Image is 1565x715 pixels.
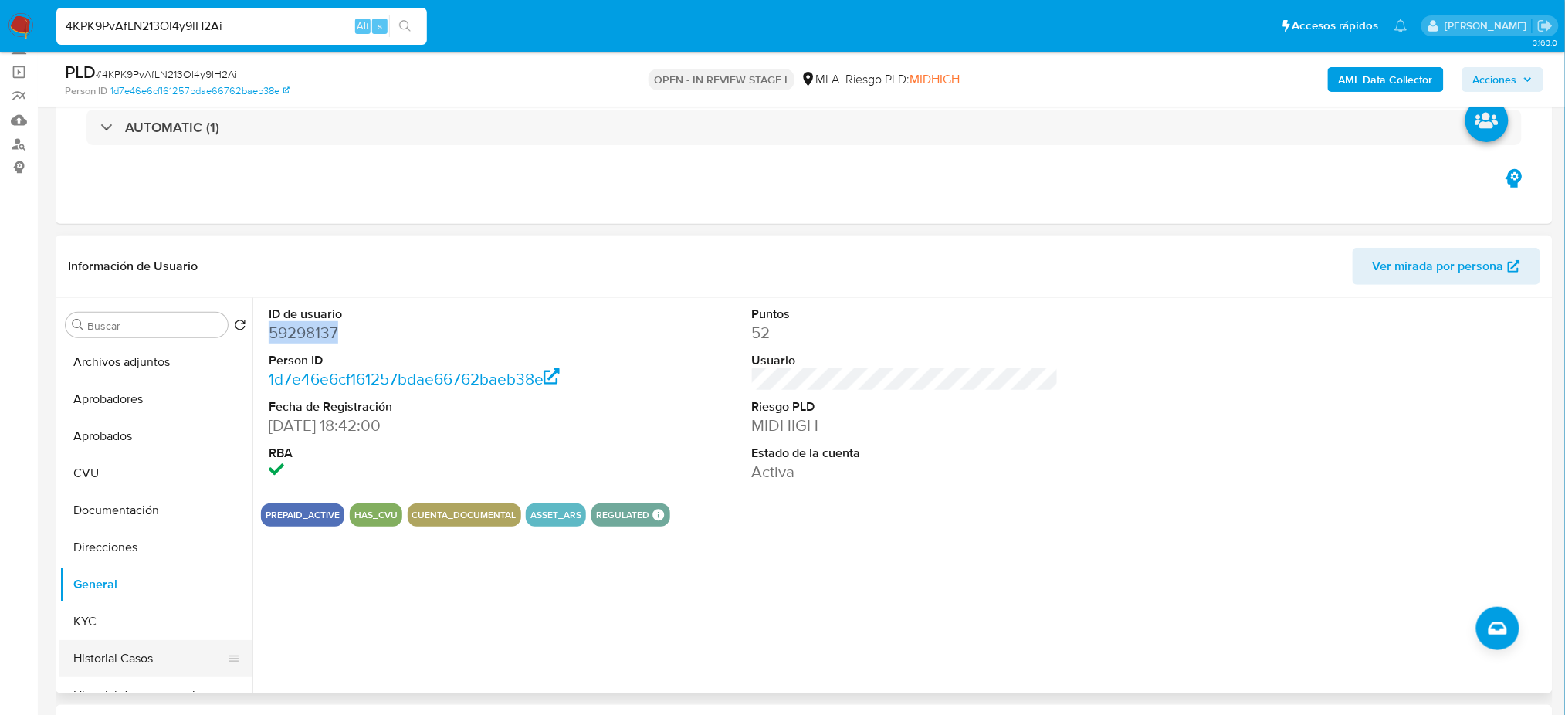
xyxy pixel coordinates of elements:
[1328,67,1444,92] button: AML Data Collector
[1445,19,1532,33] p: abril.medzovich@mercadolibre.com
[65,59,96,84] b: PLD
[234,319,246,336] button: Volver al orden por defecto
[1394,19,1407,32] a: Notificaciones
[910,70,960,88] span: MIDHIGH
[59,455,252,492] button: CVU
[1462,67,1543,92] button: Acciones
[269,322,575,344] dd: 59298137
[96,66,237,82] span: # 4KPK9PvAfLN213Ol4y9lH2Ai
[59,381,252,418] button: Aprobadores
[125,119,219,136] h3: AUTOMATIC (1)
[846,71,960,88] span: Riesgo PLD:
[65,84,107,98] b: Person ID
[1537,18,1553,34] a: Salir
[86,110,1522,145] div: AUTOMATIC (1)
[752,306,1059,323] dt: Puntos
[752,398,1059,415] dt: Riesgo PLD
[269,398,575,415] dt: Fecha de Registración
[1533,36,1557,49] span: 3.163.0
[59,529,252,566] button: Direcciones
[1353,248,1540,285] button: Ver mirada por persona
[752,461,1059,483] dd: Activa
[269,415,575,436] dd: [DATE] 18:42:00
[752,322,1059,344] dd: 52
[649,69,794,90] p: OPEN - IN REVIEW STAGE I
[801,71,840,88] div: MLA
[269,368,560,390] a: 1d7e46e6cf161257bdae66762baeb38e
[59,677,252,714] button: Historial de conversaciones
[87,319,222,333] input: Buscar
[1292,18,1379,34] span: Accesos rápidos
[59,418,252,455] button: Aprobados
[357,19,369,33] span: Alt
[59,640,240,677] button: Historial Casos
[59,603,252,640] button: KYC
[68,259,198,274] h1: Información de Usuario
[1473,67,1517,92] span: Acciones
[1339,67,1433,92] b: AML Data Collector
[752,445,1059,462] dt: Estado de la cuenta
[269,306,575,323] dt: ID de usuario
[59,566,252,603] button: General
[72,319,84,331] button: Buscar
[269,445,575,462] dt: RBA
[59,492,252,529] button: Documentación
[269,352,575,369] dt: Person ID
[1373,248,1504,285] span: Ver mirada por persona
[110,84,290,98] a: 1d7e46e6cf161257bdae66762baeb38e
[752,415,1059,436] dd: MIDHIGH
[59,344,252,381] button: Archivos adjuntos
[389,15,421,37] button: search-icon
[378,19,382,33] span: s
[56,16,427,36] input: Buscar usuario o caso...
[752,352,1059,369] dt: Usuario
